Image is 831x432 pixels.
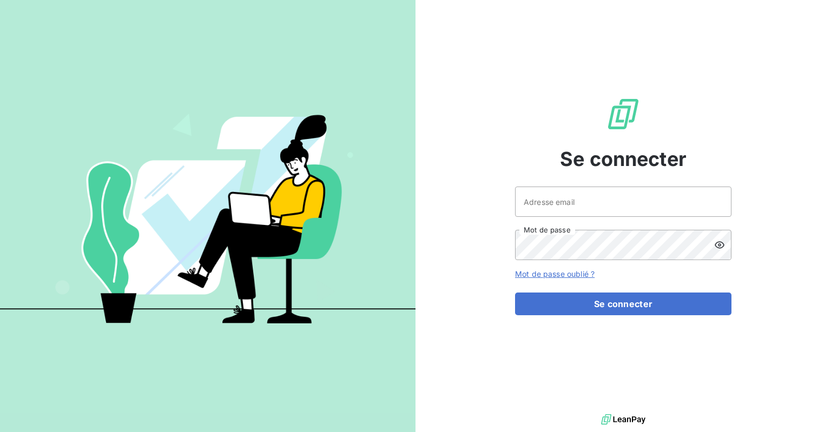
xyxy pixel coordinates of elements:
[515,269,595,278] a: Mot de passe oublié ?
[515,293,731,315] button: Se connecter
[606,97,641,131] img: Logo LeanPay
[560,144,687,174] span: Se connecter
[601,411,645,428] img: logo
[515,187,731,217] input: placeholder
